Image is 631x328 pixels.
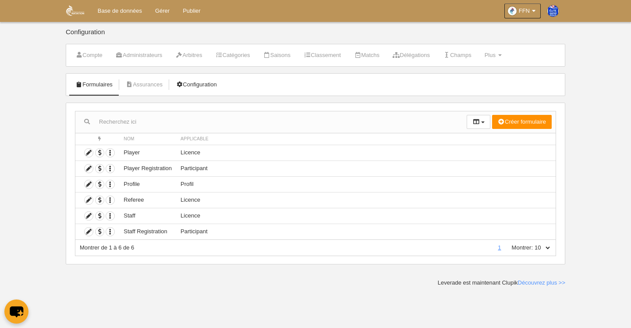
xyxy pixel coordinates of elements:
[71,78,117,91] a: Formulaires
[176,176,556,192] td: Profil
[504,4,541,18] a: FFN
[547,5,559,17] img: PaswSEHnFMei.30x30.jpg
[176,160,556,176] td: Participant
[80,244,134,251] span: Montrer de 1 à 6 de 6
[259,49,296,62] a: Saisons
[119,176,176,192] td: Profile
[75,115,467,128] input: Recherchez ici
[181,136,209,141] span: Applicable
[508,7,517,15] img: OaDPB3zQPxTf.30x30.jpg
[119,224,176,239] td: Staff Registration
[4,299,28,324] button: chat-button
[176,145,556,160] td: Licence
[503,244,533,252] label: Montrer:
[119,208,176,224] td: Staff
[496,244,503,251] a: 1
[176,208,556,224] td: Licence
[124,136,134,141] span: Nom
[119,192,176,208] td: Referee
[519,7,530,15] span: FFN
[171,78,222,91] a: Configuration
[66,29,565,44] div: Configuration
[176,224,556,239] td: Participant
[66,5,84,16] img: FFN
[518,279,565,286] a: Découvrez plus >>
[388,49,435,62] a: Délégations
[438,49,476,62] a: Champs
[349,49,384,62] a: Matchs
[121,78,167,91] a: Assurances
[111,49,167,62] a: Administrateurs
[480,49,507,62] a: Plus
[119,160,176,176] td: Player Registration
[210,49,255,62] a: Catégories
[71,49,107,62] a: Compte
[485,52,496,58] span: Plus
[170,49,207,62] a: Arbitres
[176,192,556,208] td: Licence
[119,145,176,160] td: Player
[299,49,346,62] a: Classement
[492,115,552,129] button: Créer formulaire
[438,279,565,287] div: Leverade est maintenant Clupik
